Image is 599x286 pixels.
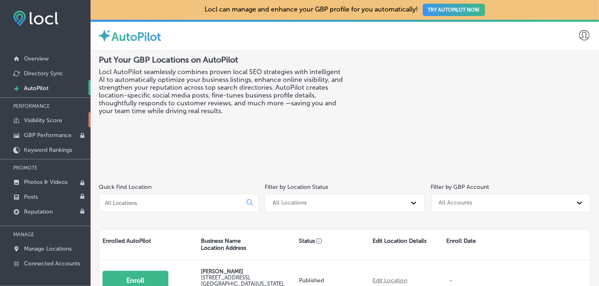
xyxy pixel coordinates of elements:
a: Edit Location [373,277,407,284]
label: Filter by Location Status [265,184,328,191]
p: Visibility Score [24,117,62,124]
label: AutoPilot [112,30,161,44]
p: Published [299,277,366,284]
input: All Locations [104,199,240,207]
p: [PERSON_NAME] [201,268,293,274]
iframe: Locl: AutoPilot Overview [394,55,591,165]
p: Directory Sync [24,70,63,77]
h2: Put Your GBP Locations on AutoPilot [99,55,345,65]
p: Overview [24,55,49,62]
label: Quick Find Location [99,184,151,191]
div: Business Name Location Address [198,229,296,260]
p: Keyword Rankings [24,146,72,153]
div: All Locations [273,200,307,207]
button: TRY AUTOPILOT NOW [423,4,485,16]
p: GBP Performance [24,132,72,139]
p: Manage Locations [24,245,72,252]
p: Photos & Videos [24,179,68,186]
p: Connected Accounts [24,260,80,267]
h3: Locl AutoPilot seamlessly combines proven local SEO strategies with intelligent AI to automatical... [99,68,345,115]
div: Edit Location Details [369,229,443,260]
div: Status [296,229,369,260]
div: Enrolled AutoPilot [99,229,198,260]
label: Filter by GBP Account [431,184,489,191]
img: fda3e92497d09a02dc62c9cd864e3231.png [13,11,58,26]
img: autopilot-icon [97,28,112,43]
p: Posts [24,193,38,200]
div: All Accounts [439,200,473,207]
p: Reputation [24,208,53,215]
div: Enroll Date [443,229,517,260]
p: AutoPilot [24,85,49,92]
